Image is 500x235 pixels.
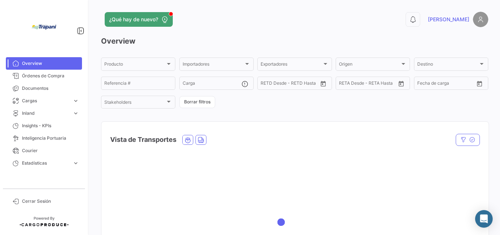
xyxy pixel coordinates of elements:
input: Desde [261,82,274,87]
span: Insights - KPIs [22,122,79,129]
span: [PERSON_NAME] [428,16,469,23]
img: bd005829-9598-4431-b544-4b06bbcd40b2.jpg [26,9,62,45]
button: Land [196,135,206,144]
input: Hasta [436,82,463,87]
img: placeholder-user.png [473,12,488,27]
span: Órdenes de Compra [22,73,79,79]
a: Documentos [6,82,82,95]
button: Open calendar [318,78,329,89]
span: Documentos [22,85,79,92]
a: Overview [6,57,82,70]
h3: Overview [101,36,488,46]
span: Cargas [22,98,70,104]
h4: Vista de Transportes [110,135,176,145]
span: Importadores [183,63,244,68]
span: Destino [417,63,478,68]
input: Hasta [279,82,306,87]
input: Desde [339,82,352,87]
span: ¿Qué hay de nuevo? [109,16,158,23]
span: expand_more [72,110,79,117]
button: Open calendar [474,78,485,89]
div: Abrir Intercom Messenger [475,210,493,228]
span: Overview [22,60,79,67]
a: Inteligencia Portuaria [6,132,82,144]
span: Estadísticas [22,160,70,166]
button: Borrar filtros [179,96,215,108]
a: Courier [6,144,82,157]
button: ¿Qué hay de nuevo? [105,12,173,27]
input: Desde [417,82,430,87]
input: Hasta [357,82,384,87]
a: Insights - KPIs [6,120,82,132]
span: expand_more [72,160,79,166]
button: Ocean [183,135,193,144]
span: Cerrar Sesión [22,198,79,205]
span: Inteligencia Portuaria [22,135,79,142]
span: expand_more [72,98,79,104]
span: Inland [22,110,70,117]
span: Origen [339,63,400,68]
span: Stakeholders [104,101,165,106]
button: Open calendar [396,78,407,89]
span: Producto [104,63,165,68]
span: Courier [22,147,79,154]
a: Órdenes de Compra [6,70,82,82]
span: Exportadores [261,63,322,68]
